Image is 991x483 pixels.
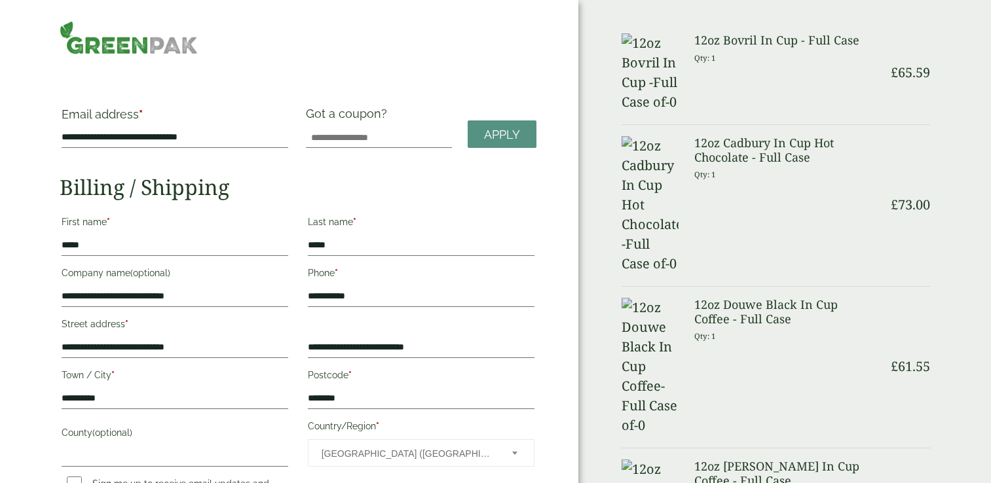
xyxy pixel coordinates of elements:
[62,213,288,235] label: First name
[62,366,288,388] label: Town / City
[891,357,898,375] span: £
[62,109,288,127] label: Email address
[60,21,198,54] img: GreenPak Supplies
[308,417,534,439] label: Country/Region
[322,440,495,467] span: United Kingdom (UK)
[62,423,288,446] label: County
[694,136,874,164] h3: 12oz Cadbury In Cup Hot Chocolate - Full Case
[694,170,716,179] small: Qty: 1
[622,33,679,112] img: 12oz Bovril In Cup -Full Case of-0
[60,175,536,200] h2: Billing / Shipping
[308,264,534,286] label: Phone
[335,268,338,278] abbr: required
[376,421,379,431] abbr: required
[62,315,288,337] label: Street address
[694,53,716,63] small: Qty: 1
[92,427,132,438] span: (optional)
[308,366,534,388] label: Postcode
[891,357,930,375] bdi: 61.55
[62,264,288,286] label: Company name
[484,128,520,142] span: Apply
[125,319,128,329] abbr: required
[694,331,716,341] small: Qty: 1
[694,298,874,326] h3: 12oz Douwe Black In Cup Coffee - Full Case
[891,63,898,81] span: £
[891,196,898,213] span: £
[348,370,352,380] abbr: required
[468,120,536,149] a: Apply
[130,268,170,278] span: (optional)
[891,196,930,213] bdi: 73.00
[306,107,392,127] label: Got a coupon?
[622,298,679,435] img: 12oz Douwe Black In Cup Coffee-Full Case of-0
[622,136,679,274] img: 12oz Cadbury In Cup Hot Chocolate -Full Case of-0
[891,63,930,81] bdi: 65.59
[694,33,874,48] h3: 12oz Bovril In Cup - Full Case
[139,107,143,121] abbr: required
[107,217,110,227] abbr: required
[308,213,534,235] label: Last name
[353,217,356,227] abbr: required
[111,370,115,380] abbr: required
[308,439,534,467] span: Country/Region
